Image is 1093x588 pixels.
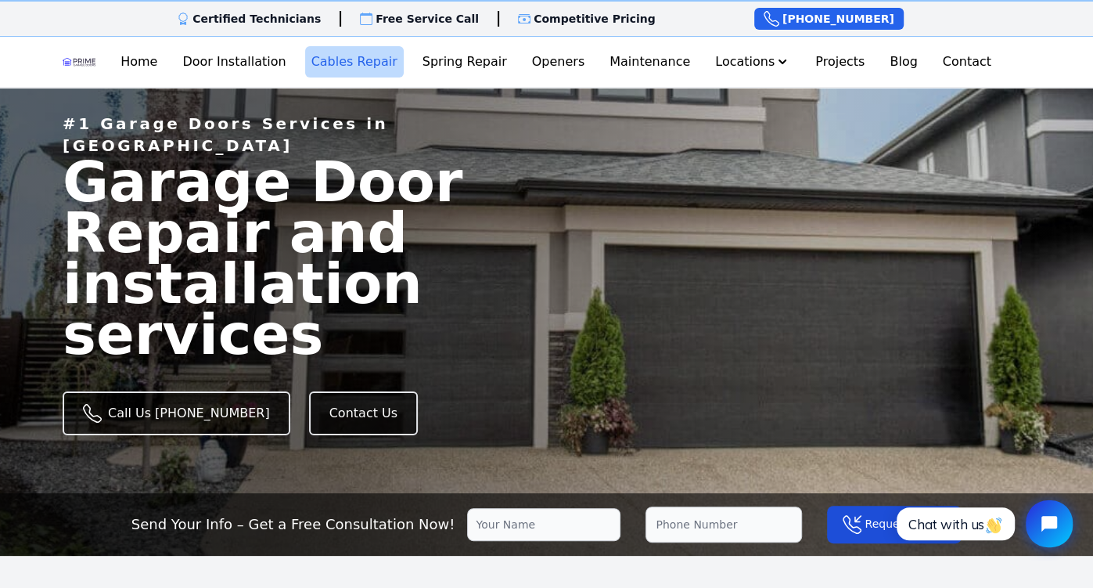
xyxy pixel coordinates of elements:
[467,508,620,541] input: Your Name
[376,11,479,27] p: Free Service Call
[526,46,591,78] a: Openers
[309,391,418,435] a: Contact Us
[305,46,404,78] a: Cables Repair
[827,506,962,543] button: Request Quote
[63,49,95,74] img: Logo
[114,46,164,78] a: Home
[63,149,462,366] span: Garage Door Repair and installation services
[416,46,513,78] a: Spring Repair
[534,11,656,27] p: Competitive Pricing
[645,507,802,543] input: Phone Number
[754,8,904,30] a: [PHONE_NUMBER]
[883,46,923,78] a: Blog
[63,113,513,157] p: #1 Garage Doors Services in [GEOGRAPHIC_DATA]
[937,46,998,78] a: Contact
[131,514,455,536] p: Send Your Info – Get a Free Consultation Now!
[176,46,292,78] a: Door Installation
[809,46,871,78] a: Projects
[709,46,796,78] button: Locations
[879,487,1086,561] iframe: Tidio Chat
[603,46,696,78] a: Maintenance
[63,391,290,435] a: Call Us [PHONE_NUMBER]
[192,11,321,27] p: Certified Technicians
